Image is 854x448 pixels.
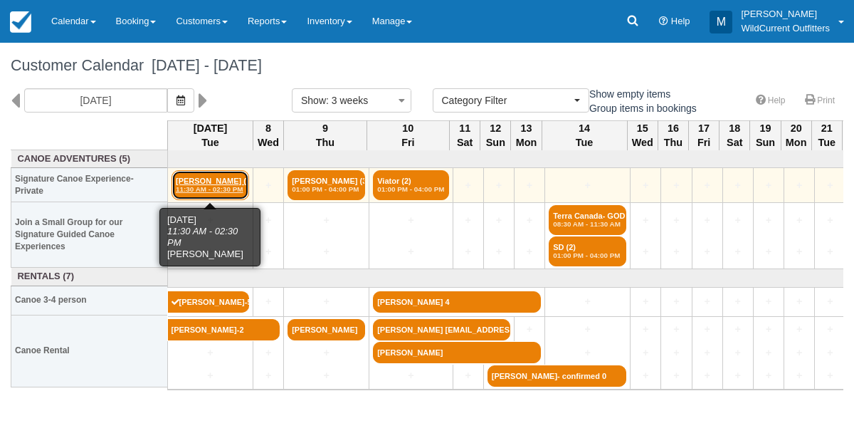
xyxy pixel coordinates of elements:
[288,244,365,259] a: +
[665,322,687,337] a: +
[696,345,719,360] a: +
[172,345,249,360] a: +
[796,90,843,111] a: Print
[818,178,841,193] a: +
[288,213,365,228] a: +
[627,120,658,150] th: 15 Wed
[288,345,365,360] a: +
[553,251,622,260] em: 01:00 PM - 04:00 PM
[549,236,626,266] a: SD (2)01:00 PM - 04:00 PM
[168,319,280,340] a: [PERSON_NAME]-2
[696,178,719,193] a: +
[542,120,627,150] th: 14 Tue
[518,213,541,228] a: +
[757,178,780,193] a: +
[11,286,168,315] th: Canoe 3-4 person
[696,322,719,337] a: +
[442,93,571,108] span: Category Filter
[457,244,480,259] a: +
[818,322,841,337] a: +
[788,294,811,309] a: +
[11,315,168,387] th: Canoe Rental
[373,170,448,200] a: Viator (2)01:00 PM - 04:00 PM
[658,120,688,150] th: 16 Thu
[373,342,541,363] a: [PERSON_NAME]
[634,322,657,337] a: +
[288,294,365,309] a: +
[549,205,626,235] a: Terra Canada- GODIN- (2)08:30 AM - 11:30 AM
[811,120,842,150] th: 21 Tue
[727,294,749,309] a: +
[373,368,448,383] a: +
[172,368,249,383] a: +
[710,11,732,33] div: M
[367,120,449,150] th: 10 Fri
[696,213,719,228] a: +
[818,294,841,309] a: +
[511,120,542,150] th: 13 Mon
[11,202,168,268] th: Join a Small Group for our Signature Guided Canoe Experiences
[487,365,626,387] a: [PERSON_NAME]- confirmed 0
[457,213,480,228] a: +
[480,120,511,150] th: 12 Sun
[659,17,668,26] i: Help
[292,185,361,194] em: 01:00 PM - 04:00 PM
[487,244,510,259] a: +
[457,178,480,193] a: +
[634,178,657,193] a: +
[727,213,749,228] a: +
[549,294,626,309] a: +
[15,270,164,283] a: Rentals (7)
[757,244,780,259] a: +
[373,291,541,313] a: [PERSON_NAME] 4
[168,120,253,150] th: [DATE] Tue
[288,368,365,383] a: +
[727,368,749,383] a: +
[757,322,780,337] a: +
[549,322,626,337] a: +
[172,170,249,200] a: [PERSON_NAME] (2)11:30 AM - 02:30 PM
[788,368,811,383] a: +
[750,120,781,150] th: 19 Sun
[757,294,780,309] a: +
[284,120,367,150] th: 9 Thu
[257,244,280,259] a: +
[168,291,250,313] a: [PERSON_NAME]-5
[373,244,448,259] a: +
[288,170,365,200] a: [PERSON_NAME] (3)01:00 PM - 04:00 PM
[818,345,841,360] a: +
[788,244,811,259] a: +
[487,213,510,228] a: +
[818,213,841,228] a: +
[671,16,690,26] span: Help
[665,294,687,309] a: +
[696,368,719,383] a: +
[326,95,368,106] span: : 3 weeks
[549,345,626,360] a: +
[747,90,794,111] a: Help
[757,213,780,228] a: +
[665,178,687,193] a: +
[257,368,280,383] a: +
[741,7,830,21] p: [PERSON_NAME]
[788,322,811,337] a: +
[144,56,262,74] span: [DATE] - [DATE]
[573,83,680,105] label: Show empty items
[665,345,687,360] a: +
[665,244,687,259] a: +
[665,368,687,383] a: +
[487,178,510,193] a: +
[518,178,541,193] a: +
[253,120,284,150] th: 8 Wed
[573,98,706,119] label: Group items in bookings
[176,185,245,194] em: 11:30 AM - 02:30 PM
[689,120,719,150] th: 17 Fri
[818,368,841,383] a: +
[301,95,326,106] span: Show
[11,57,843,74] h1: Customer Calendar
[172,244,249,259] a: +
[257,345,280,360] a: +
[634,368,657,383] a: +
[257,213,280,228] a: +
[10,11,31,33] img: checkfront-main-nav-mini-logo.png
